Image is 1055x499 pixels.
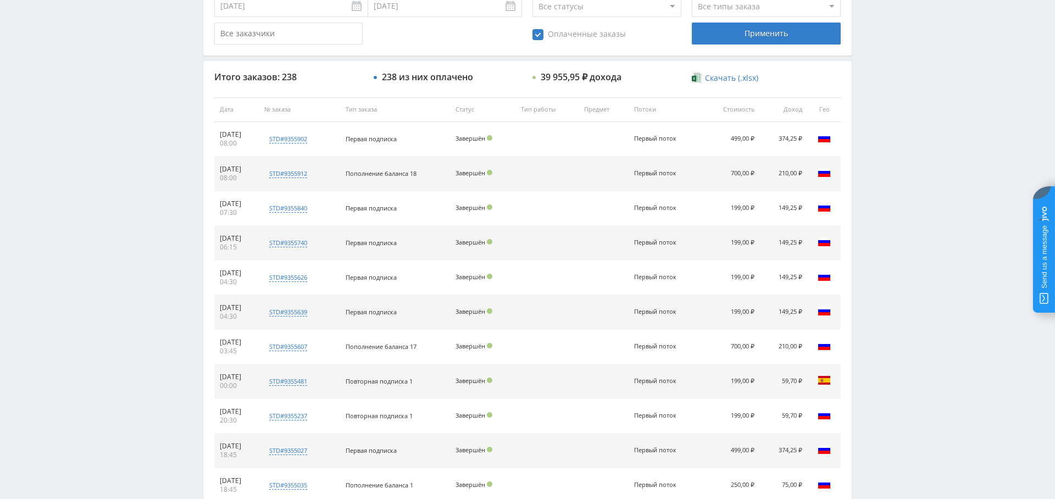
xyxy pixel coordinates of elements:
span: Завершён [456,342,485,350]
div: 39 955,95 ₽ дохода [541,72,621,82]
span: Пополнение баланса 1 [346,481,413,489]
td: 59,70 ₽ [760,364,808,399]
span: Повторная подписка 1 [346,412,413,420]
span: Завершён [456,480,485,489]
span: Завершён [456,238,485,246]
th: Тип работы [515,97,578,122]
th: Доход [760,97,808,122]
div: std#9355639 [269,308,307,317]
span: Первая подписка [346,239,397,247]
td: 499,00 ₽ [702,434,760,468]
span: Первая подписка [346,308,397,316]
td: 210,00 ₽ [760,330,808,364]
div: Первый поток [634,447,684,454]
span: Подтвержден [487,308,492,314]
th: Тип заказа [340,97,450,122]
div: 04:30 [220,312,253,321]
span: Завершён [456,411,485,419]
span: Первая подписка [346,273,397,281]
div: std#9355027 [269,446,307,455]
div: std#9355902 [269,135,307,143]
td: 149,25 ₽ [760,295,808,330]
span: Подтвержден [487,412,492,418]
div: Первый поток [634,170,684,177]
img: rus.png [818,201,831,214]
th: Гео [808,97,841,122]
div: Первый поток [634,204,684,212]
div: Первый поток [634,343,684,350]
div: 18:45 [220,485,253,494]
img: xlsx [692,72,701,83]
span: Завершён [456,273,485,281]
span: Завершён [456,169,485,177]
div: std#9355237 [269,412,307,420]
span: Подтвержден [487,378,492,383]
div: Применить [692,23,840,45]
div: std#9355607 [269,342,307,351]
img: rus.png [818,270,831,283]
div: std#9355481 [269,377,307,386]
img: rus.png [818,408,831,422]
th: Предмет [579,97,629,122]
span: Первая подписка [346,446,397,454]
span: Первая подписка [346,135,397,143]
div: [DATE] [220,407,253,416]
input: Все заказчики [214,23,363,45]
div: Первый поток [634,308,684,315]
span: Подтвержден [487,239,492,245]
div: 06:15 [220,243,253,252]
div: 20:30 [220,416,253,425]
div: std#9355912 [269,169,307,178]
td: 149,25 ₽ [760,191,808,226]
td: 374,25 ₽ [760,434,808,468]
div: Первый поток [634,274,684,281]
div: [DATE] [220,338,253,347]
td: 700,00 ₽ [702,157,760,191]
span: Завершён [456,446,485,454]
div: Итого заказов: 238 [214,72,363,82]
img: rus.png [818,235,831,248]
span: Повторная подписка 1 [346,377,413,385]
div: Первый поток [634,412,684,419]
div: 03:45 [220,347,253,356]
span: Оплаченные заказы [532,29,626,40]
div: std#9355626 [269,273,307,282]
span: Завершён [456,134,485,142]
img: rus.png [818,304,831,318]
td: 199,00 ₽ [702,364,760,399]
div: [DATE] [220,269,253,278]
span: Скачать (.xlsx) [705,74,758,82]
td: 199,00 ₽ [702,399,760,434]
img: rus.png [818,478,831,491]
div: Первый поток [634,378,684,385]
img: rus.png [818,339,831,352]
div: Первый поток [634,239,684,246]
td: 199,00 ₽ [702,191,760,226]
div: 04:30 [220,278,253,286]
div: [DATE] [220,476,253,485]
div: 18:45 [220,451,253,459]
span: Подтвержден [487,135,492,141]
span: Подтвержден [487,274,492,279]
th: Статус [450,97,516,122]
th: Дата [214,97,259,122]
th: № заказа [259,97,340,122]
div: std#9355740 [269,239,307,247]
td: 374,25 ₽ [760,122,808,157]
img: esp.png [818,374,831,387]
span: Первая подписка [346,204,397,212]
img: rus.png [818,166,831,179]
div: std#9355035 [269,481,307,490]
div: [DATE] [220,442,253,451]
span: Завершён [456,376,485,385]
div: 07:30 [220,208,253,217]
div: std#9355840 [269,204,307,213]
span: Пополнение баланса 17 [346,342,417,351]
th: Потоки [629,97,702,122]
div: [DATE] [220,165,253,174]
td: 199,00 ₽ [702,226,760,260]
div: [DATE] [220,199,253,208]
div: Первый поток [634,135,684,142]
div: 238 из них оплачено [382,72,473,82]
div: [DATE] [220,373,253,381]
